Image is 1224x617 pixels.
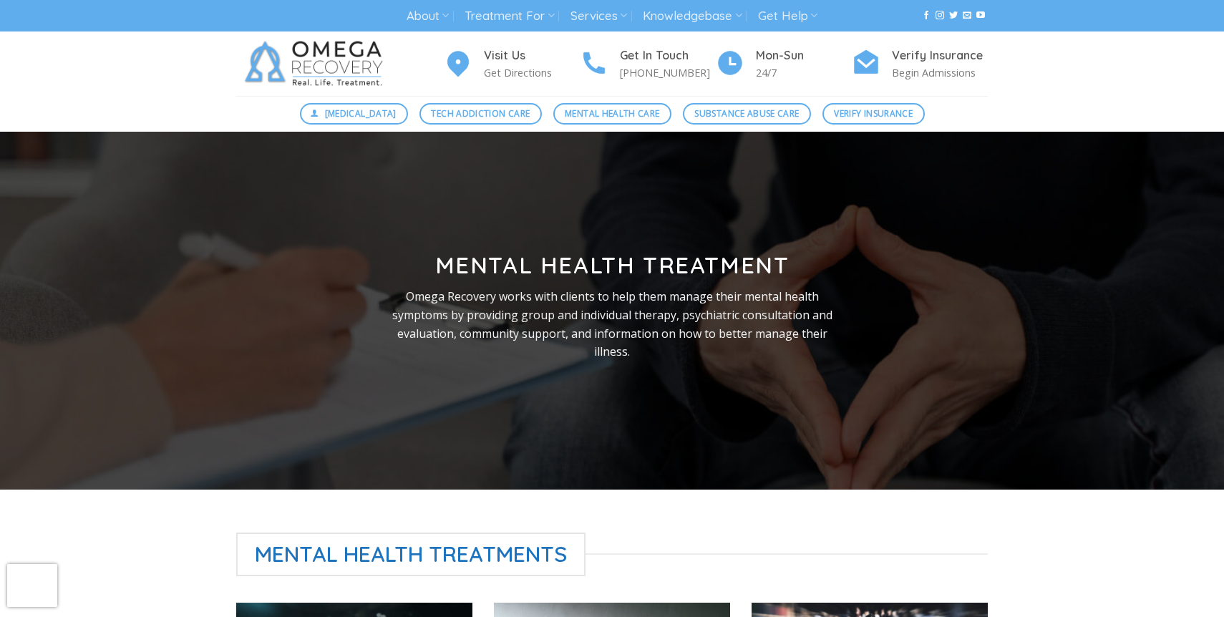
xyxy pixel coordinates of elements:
a: Substance Abuse Care [683,103,811,125]
span: Tech Addiction Care [431,107,530,120]
a: Verify Insurance Begin Admissions [852,47,988,82]
h4: Get In Touch [620,47,716,65]
a: Follow on Twitter [949,11,958,21]
a: Services [570,3,627,29]
a: Visit Us Get Directions [444,47,580,82]
a: [MEDICAL_DATA] [300,103,409,125]
h4: Visit Us [484,47,580,65]
img: Omega Recovery [236,31,397,96]
h4: Verify Insurance [892,47,988,65]
a: Verify Insurance [822,103,925,125]
a: Follow on Facebook [922,11,931,21]
span: Mental Health Treatments [236,533,586,576]
a: Treatment For [465,3,554,29]
strong: Mental Health Treatment [435,251,790,279]
p: 24/7 [756,64,852,81]
a: About [407,3,449,29]
p: [PHONE_NUMBER] [620,64,716,81]
a: Get Help [758,3,817,29]
span: [MEDICAL_DATA] [325,107,397,120]
a: Knowledgebase [643,3,742,29]
a: Mental Health Care [553,103,671,125]
a: Send us an email [963,11,971,21]
a: Follow on YouTube [976,11,985,21]
a: Follow on Instagram [936,11,944,21]
h4: Mon-Sun [756,47,852,65]
a: Tech Addiction Care [419,103,542,125]
a: Get In Touch [PHONE_NUMBER] [580,47,716,82]
p: Get Directions [484,64,580,81]
p: Begin Admissions [892,64,988,81]
p: Omega Recovery works with clients to help them manage their mental health symptoms by providing g... [380,288,844,361]
span: Mental Health Care [565,107,659,120]
span: Verify Insurance [834,107,913,120]
span: Substance Abuse Care [694,107,799,120]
